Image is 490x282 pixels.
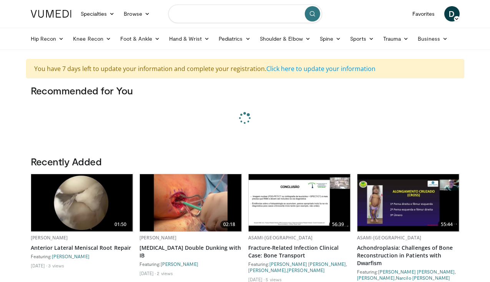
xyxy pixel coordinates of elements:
a: Click here to update your information [266,64,375,73]
h3: Recently Added [31,155,460,168]
a: Hand & Wrist [164,31,214,46]
a: ASAMI-[GEOGRAPHIC_DATA] [248,234,313,241]
a: [PERSON_NAME] [52,254,90,259]
a: 02:18 [140,174,242,231]
a: [PERSON_NAME] [PERSON_NAME] [378,269,455,274]
a: [PERSON_NAME] [PERSON_NAME] [269,261,346,267]
span: 01:50 [111,221,130,228]
a: ASAMI-[GEOGRAPHIC_DATA] [357,234,422,241]
a: Anterior Lateral Meniscal Root Repair [31,244,133,252]
li: [DATE] [140,270,156,276]
a: [PERSON_NAME] [248,267,286,273]
input: Search topics, interventions [168,5,322,23]
a: Knee Recon [68,31,116,46]
a: [PERSON_NAME] [357,275,395,280]
a: Business [413,31,452,46]
a: Spine [315,31,345,46]
img: 79f3c451-6734-4c3d-ae0c-4779cf0ef7a5.620x360_q85_upscale.jpg [31,174,133,231]
a: [PERSON_NAME] [31,234,68,241]
a: 56:39 [249,174,350,231]
a: Browse [119,6,154,21]
span: 55:44 [438,221,456,228]
div: Featuring: [31,253,133,259]
img: 25a20e55-2dbe-4643-b1df-73d660d99ebd.620x360_q85_upscale.jpg [140,174,242,231]
a: 01:50 [31,174,133,231]
a: Specialties [76,6,120,21]
a: Favorites [408,6,440,21]
h3: Recommended for You [31,84,460,97]
span: 02:18 [220,221,239,228]
a: Pediatrics [214,31,255,46]
li: [DATE] [31,262,47,269]
div: You have 7 days left to update your information and complete your registration. [26,59,464,78]
img: VuMedi Logo [31,10,71,18]
img: 4f2bc282-22c3-41e7-a3f0-d3b33e5d5e41.620x360_q85_upscale.jpg [357,174,459,231]
a: Achondroplasia: Challenges of Bone Reconstruction in Patients with Dwarfism [357,244,460,267]
div: Featuring: [140,261,242,267]
a: 55:44 [357,174,459,231]
a: [PERSON_NAME] [287,267,325,273]
a: Fracture-Related Infection Clinical Case: Bone Transport [248,244,351,259]
a: [PERSON_NAME] [161,261,198,267]
a: Trauma [379,31,414,46]
a: [MEDICAL_DATA] Double Dunking with IB [140,244,242,259]
span: 56:39 [329,221,347,228]
li: 3 views [48,262,64,269]
a: D [444,6,460,21]
a: Shoulder & Elbow [255,31,315,46]
a: Hip Recon [26,31,69,46]
a: Foot & Ankle [116,31,164,46]
img: 7827b68c-edda-4073-a757-b2e2fb0a5246.620x360_q85_upscale.jpg [249,174,350,231]
a: Sports [345,31,379,46]
div: Featuring: , , [248,261,351,273]
li: 2 views [157,270,173,276]
a: [PERSON_NAME] [140,234,177,241]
